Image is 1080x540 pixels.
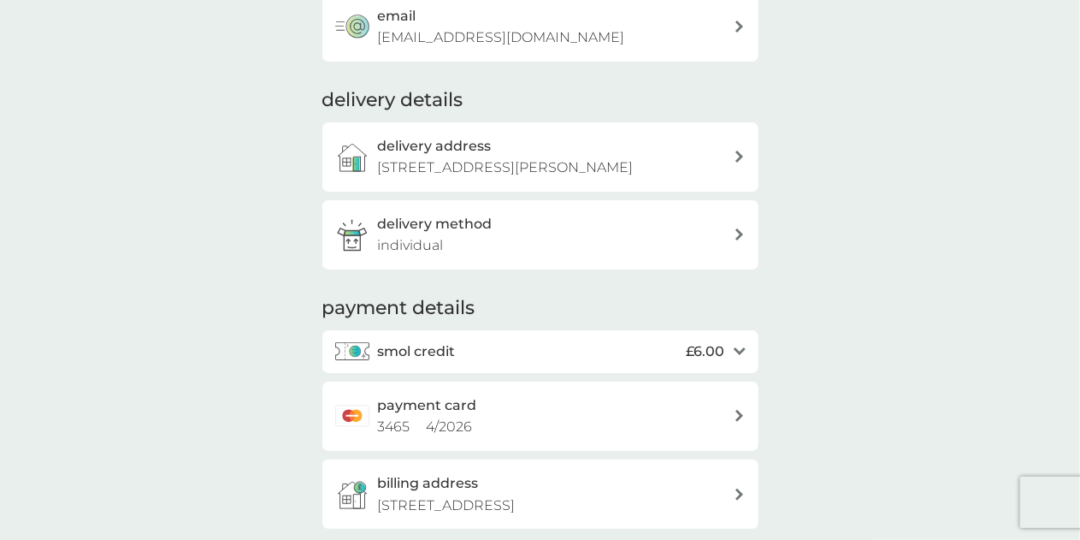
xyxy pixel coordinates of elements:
h3: email [378,5,416,27]
p: [STREET_ADDRESS] [378,495,516,517]
h2: payment card [378,395,477,417]
span: £6.00 [687,341,725,363]
h2: payment details [322,295,475,322]
h2: delivery details [322,87,463,114]
a: delivery address[STREET_ADDRESS][PERSON_NAME] [322,122,758,192]
span: 3465 [378,418,410,435]
span: smol credit [378,341,456,363]
span: 4 / 2026 [427,418,473,435]
p: [EMAIL_ADDRESS][DOMAIN_NAME] [378,27,625,49]
h3: delivery address [378,135,492,157]
h3: billing address [378,472,479,495]
p: [STREET_ADDRESS][PERSON_NAME] [378,157,634,179]
p: individual [378,234,444,257]
h3: delivery method [378,213,493,235]
a: delivery methodindividual [322,200,758,270]
a: payment card3465 4/2026 [322,382,758,451]
button: billing address[STREET_ADDRESS] [322,460,758,529]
